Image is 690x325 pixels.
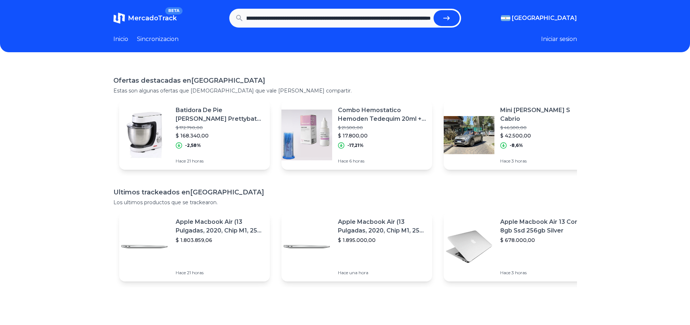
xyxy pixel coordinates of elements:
a: Sincronizacion [137,35,179,44]
p: Apple Macbook Air (13 Pulgadas, 2020, Chip M1, 256 Gb De Ssd, 8 Gb De Ram) - Plata [338,218,426,235]
p: Hace 3 horas [500,158,589,164]
p: $ 172.790,00 [176,125,264,131]
button: [GEOGRAPHIC_DATA] [501,14,577,22]
h1: Ultimos trackeados en [GEOGRAPHIC_DATA] [113,187,577,197]
span: [GEOGRAPHIC_DATA] [512,14,577,22]
a: Featured imageBatidora De Pie [PERSON_NAME] Prettybat Ab909 [PERSON_NAME] 50 Hz X 60 Hz 220 v - 2... [119,100,270,170]
p: Apple Macbook Air (13 Pulgadas, 2020, Chip M1, 256 Gb De Ssd, 8 Gb De Ram) - Plata [176,218,264,235]
p: Hace 3 horas [500,270,589,276]
a: Featured imageApple Macbook Air 13 Core I5 8gb Ssd 256gb Silver$ 678.000,00Hace 3 horas [444,212,594,281]
img: Featured image [281,110,332,160]
p: Apple Macbook Air 13 Core I5 8gb Ssd 256gb Silver [500,218,589,235]
img: Argentina [501,15,510,21]
p: $ 1.803.859,06 [176,236,264,244]
button: Iniciar sesion [541,35,577,44]
img: Featured image [281,221,332,272]
a: Inicio [113,35,128,44]
p: -2,58% [185,143,201,148]
p: -8,6% [510,143,523,148]
a: Featured imageCombo Hemostatico Hemoden Tedequim 20ml + Microaplicadores$ 21.500,00$ 17.800,00-17... [281,100,432,170]
a: Featured imageApple Macbook Air (13 Pulgadas, 2020, Chip M1, 256 Gb De Ssd, 8 Gb De Ram) - Plata$... [281,212,432,281]
a: Featured imageApple Macbook Air (13 Pulgadas, 2020, Chip M1, 256 Gb De Ssd, 8 Gb De Ram) - Plata$... [119,212,270,281]
a: MercadoTrackBETA [113,12,177,24]
span: MercadoTrack [128,14,177,22]
img: MercadoTrack [113,12,125,24]
p: Batidora De Pie [PERSON_NAME] Prettybat Ab909 [PERSON_NAME] 50 Hz X 60 Hz 220 v - 240 v [176,106,264,123]
p: $ 17.800,00 [338,132,426,139]
p: Los ultimos productos que se trackearon. [113,199,577,206]
p: Estas son algunas ofertas que [DEMOGRAPHIC_DATA] que vale [PERSON_NAME] compartir. [113,87,577,94]
p: $ 42.500,00 [500,132,589,139]
p: $ 678.000,00 [500,236,589,244]
p: Hace una hora [338,270,426,276]
p: Hace 21 horas [176,158,264,164]
p: Combo Hemostatico Hemoden Tedequim 20ml + Microaplicadores [338,106,426,123]
img: Featured image [119,110,170,160]
span: BETA [165,7,182,15]
p: Hace 6 horas [338,158,426,164]
p: -17,21% [347,143,364,148]
p: $ 168.340,00 [176,132,264,139]
a: Featured imageMini [PERSON_NAME] S Cabrio$ 46.500,00$ 42.500,00-8,6%Hace 3 horas [444,100,594,170]
p: $ 1.895.000,00 [338,236,426,244]
p: $ 21.500,00 [338,125,426,131]
p: Mini [PERSON_NAME] S Cabrio [500,106,589,123]
img: Featured image [444,221,494,272]
p: $ 46.500,00 [500,125,589,131]
h1: Ofertas destacadas en [GEOGRAPHIC_DATA] [113,75,577,86]
img: Featured image [119,221,170,272]
img: Featured image [444,110,494,160]
p: Hace 21 horas [176,270,264,276]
